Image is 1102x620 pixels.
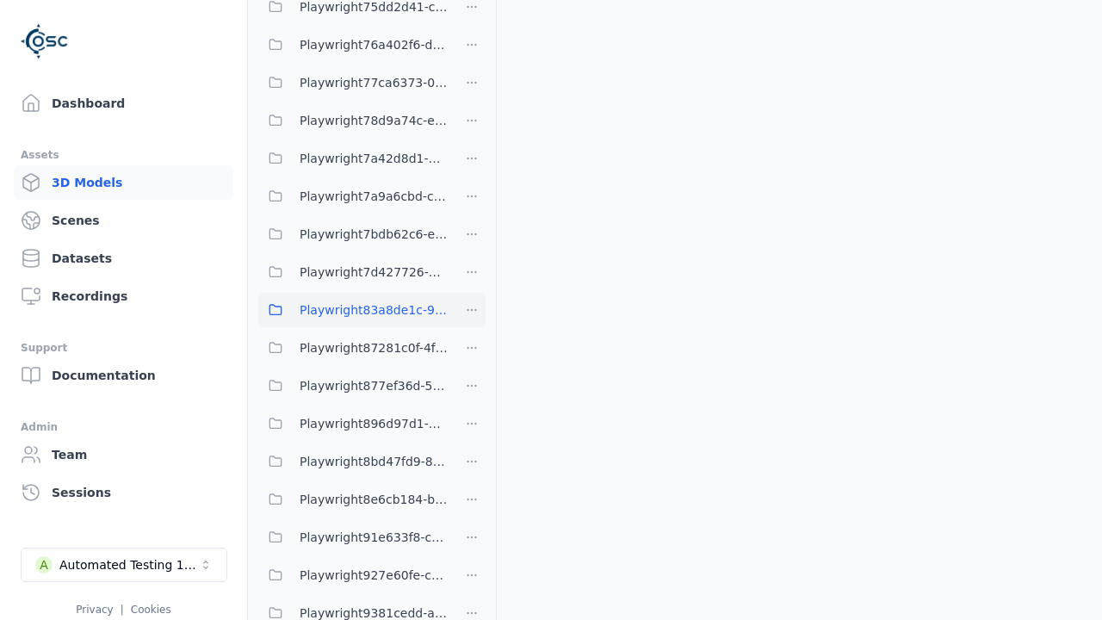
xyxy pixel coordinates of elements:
[258,103,448,138] button: Playwright78d9a74c-e168-4ed1-89dd-03c18c7e83cc
[14,437,233,472] a: Team
[258,369,448,403] button: Playwright877ef36d-544b-4aa3-b5b5-859afc0cca29
[21,338,226,358] div: Support
[258,331,448,365] button: Playwright87281c0f-4f4a-4173-bef9-420ef006671d
[14,279,233,313] a: Recordings
[258,141,448,176] button: Playwright7a42d8d1-0c73-4226-b2e9-f68de6df38eb
[300,300,448,320] span: Playwright83a8de1c-96c9-4ebf-b1f0-0729ab05081a
[258,28,448,62] button: Playwright76a402f6-dfe7-48d6-abcc-1b3cd6453153
[121,604,124,616] span: |
[258,444,448,479] button: Playwright8bd47fd9-8c4f-42de-a032-9659f4cab588
[14,165,233,200] a: 3D Models
[14,203,233,238] a: Scenes
[300,565,448,586] span: Playwright927e60fe-c4cb-4922-8611-d04a3fc74089
[258,255,448,289] button: Playwright7d427726-0d23-4ad9-842e-bc8d60ddcaca
[258,293,448,327] button: Playwright83a8de1c-96c9-4ebf-b1f0-0729ab05081a
[59,556,199,573] div: Automated Testing 1 - Playwright
[300,338,448,358] span: Playwright87281c0f-4f4a-4173-bef9-420ef006671d
[76,604,113,616] a: Privacy
[258,217,448,251] button: Playwright7bdb62c6-e58a-4eff-9e0f-79f73f97d77a
[131,604,171,616] a: Cookies
[300,527,448,548] span: Playwright91e633f8-c985-4fb2-9227-251bd0de6beb
[258,179,448,214] button: Playwright7a9a6cbd-c752-4ad1-9718-ebcd4bf3971d
[300,148,448,169] span: Playwright7a42d8d1-0c73-4226-b2e9-f68de6df38eb
[21,145,226,165] div: Assets
[258,406,448,441] button: Playwright896d97d1-95b4-4666-b0c0-273c4a496015
[300,186,448,207] span: Playwright7a9a6cbd-c752-4ad1-9718-ebcd4bf3971d
[300,224,448,245] span: Playwright7bdb62c6-e58a-4eff-9e0f-79f73f97d77a
[35,556,53,573] div: A
[14,358,233,393] a: Documentation
[258,558,448,592] button: Playwright927e60fe-c4cb-4922-8611-d04a3fc74089
[258,520,448,555] button: Playwright91e633f8-c985-4fb2-9227-251bd0de6beb
[21,17,69,65] img: Logo
[300,262,448,282] span: Playwright7d427726-0d23-4ad9-842e-bc8d60ddcaca
[300,110,448,131] span: Playwright78d9a74c-e168-4ed1-89dd-03c18c7e83cc
[14,475,233,510] a: Sessions
[300,413,448,434] span: Playwright896d97d1-95b4-4666-b0c0-273c4a496015
[258,65,448,100] button: Playwright77ca6373-0445-4913-acf3-974fd38ef685
[300,34,448,55] span: Playwright76a402f6-dfe7-48d6-abcc-1b3cd6453153
[258,482,448,517] button: Playwright8e6cb184-bfb6-4e3f-9a92-617b573831b8
[21,548,227,582] button: Select a workspace
[300,489,448,510] span: Playwright8e6cb184-bfb6-4e3f-9a92-617b573831b8
[300,375,448,396] span: Playwright877ef36d-544b-4aa3-b5b5-859afc0cca29
[14,86,233,121] a: Dashboard
[21,417,226,437] div: Admin
[300,72,448,93] span: Playwright77ca6373-0445-4913-acf3-974fd38ef685
[14,241,233,276] a: Datasets
[300,451,448,472] span: Playwright8bd47fd9-8c4f-42de-a032-9659f4cab588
